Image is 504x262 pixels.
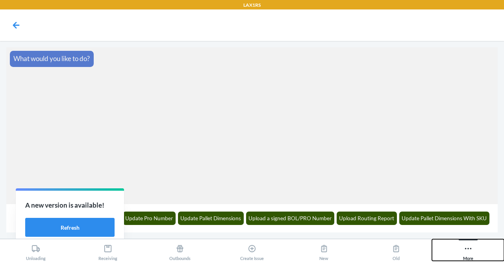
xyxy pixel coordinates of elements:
[178,212,244,225] button: Update Pallet Dimensions
[26,241,46,261] div: Unloading
[399,212,490,225] button: Update Pallet Dimensions With SKU
[98,241,117,261] div: Receiving
[243,2,261,9] p: LAX1RS
[432,239,504,261] button: More
[463,241,473,261] div: More
[319,241,328,261] div: New
[144,239,216,261] button: Outbounds
[13,54,90,64] p: What would you like to do?
[337,212,397,225] button: Upload Routing Report
[288,239,360,261] button: New
[240,241,264,261] div: Create Issue
[169,241,191,261] div: Outbounds
[25,218,115,237] button: Refresh
[360,239,432,261] button: Old
[216,239,288,261] button: Create Issue
[72,239,144,261] button: Receiving
[25,200,115,210] p: A new version is available!
[123,212,176,225] button: Update Pro Number
[392,241,400,261] div: Old
[246,212,335,225] button: Upload a signed BOL/PRO Number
